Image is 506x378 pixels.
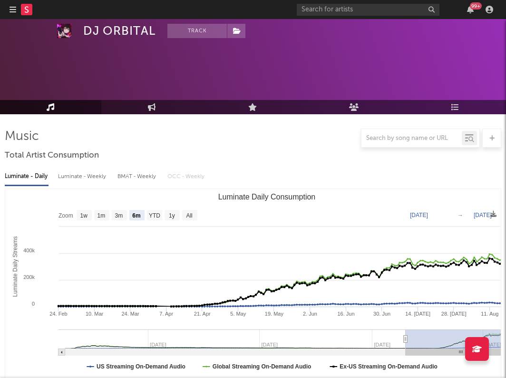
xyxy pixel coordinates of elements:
text: Zoom [58,212,73,219]
text: 6m [132,212,140,219]
text: 10. Mar [86,311,104,317]
text: 19. May [265,311,284,317]
text: 0 [32,301,35,307]
text: All [186,212,192,219]
div: DJ ORBITAL [83,24,156,38]
text: 400k [23,248,35,253]
text: 11. Aug [481,311,498,317]
div: Luminate - Weekly [58,169,108,185]
text: 5. May [230,311,246,317]
text: Global Streaming On-Demand Audio [213,363,311,370]
text: 200k [23,274,35,280]
text: Luminate Daily Streams [12,236,19,297]
text: [DATE] [474,212,492,219]
button: Track [167,24,227,38]
text: US Streaming On-Demand Audio [97,363,185,370]
text: → [457,212,463,219]
text: 1w [80,212,88,219]
text: 24. Mar [121,311,139,317]
span: Total Artist Consumption [5,150,99,161]
input: Search by song name or URL [361,135,462,142]
text: 7. Apr [159,311,173,317]
text: 3m [115,212,123,219]
input: Search for artists [297,4,439,16]
text: 2. Jun [303,311,317,317]
text: 28. [DATE] [441,311,467,317]
text: YTD [149,212,160,219]
text: Luminate Daily Consumption [218,193,316,201]
button: 99+ [467,6,474,13]
text: 14. [DATE] [405,311,430,317]
text: 30. Jun [373,311,390,317]
div: 99 + [470,2,482,10]
text: 1y [169,212,175,219]
text: Ex-US Streaming On-Demand Audio [340,363,438,370]
text: 1m [97,212,106,219]
text: 24. Feb [49,311,67,317]
text: [DATE] [410,212,428,219]
div: BMAT - Weekly [117,169,158,185]
div: Luminate - Daily [5,169,49,185]
text: 16. Jun [338,311,355,317]
text: 21. Apr [194,311,211,317]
